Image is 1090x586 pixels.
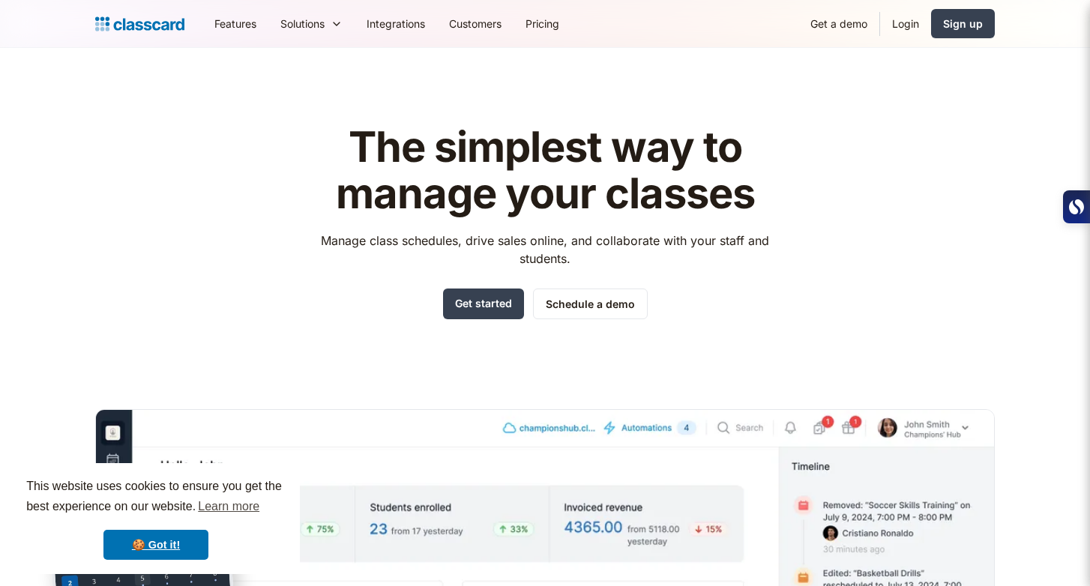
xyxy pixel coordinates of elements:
[437,7,514,40] a: Customers
[798,7,879,40] a: Get a demo
[943,16,983,31] div: Sign up
[514,7,571,40] a: Pricing
[202,7,268,40] a: Features
[307,232,783,268] p: Manage class schedules, drive sales online, and collaborate with your staff and students.
[268,7,355,40] div: Solutions
[533,289,648,319] a: Schedule a demo
[931,9,995,38] a: Sign up
[95,13,184,34] a: home
[12,463,300,574] div: cookieconsent
[103,530,208,560] a: dismiss cookie message
[26,477,286,518] span: This website uses cookies to ensure you get the best experience on our website.
[880,7,931,40] a: Login
[443,289,524,319] a: Get started
[196,495,262,518] a: learn more about cookies
[355,7,437,40] a: Integrations
[307,124,783,217] h1: The simplest way to manage your classes
[280,16,325,31] div: Solutions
